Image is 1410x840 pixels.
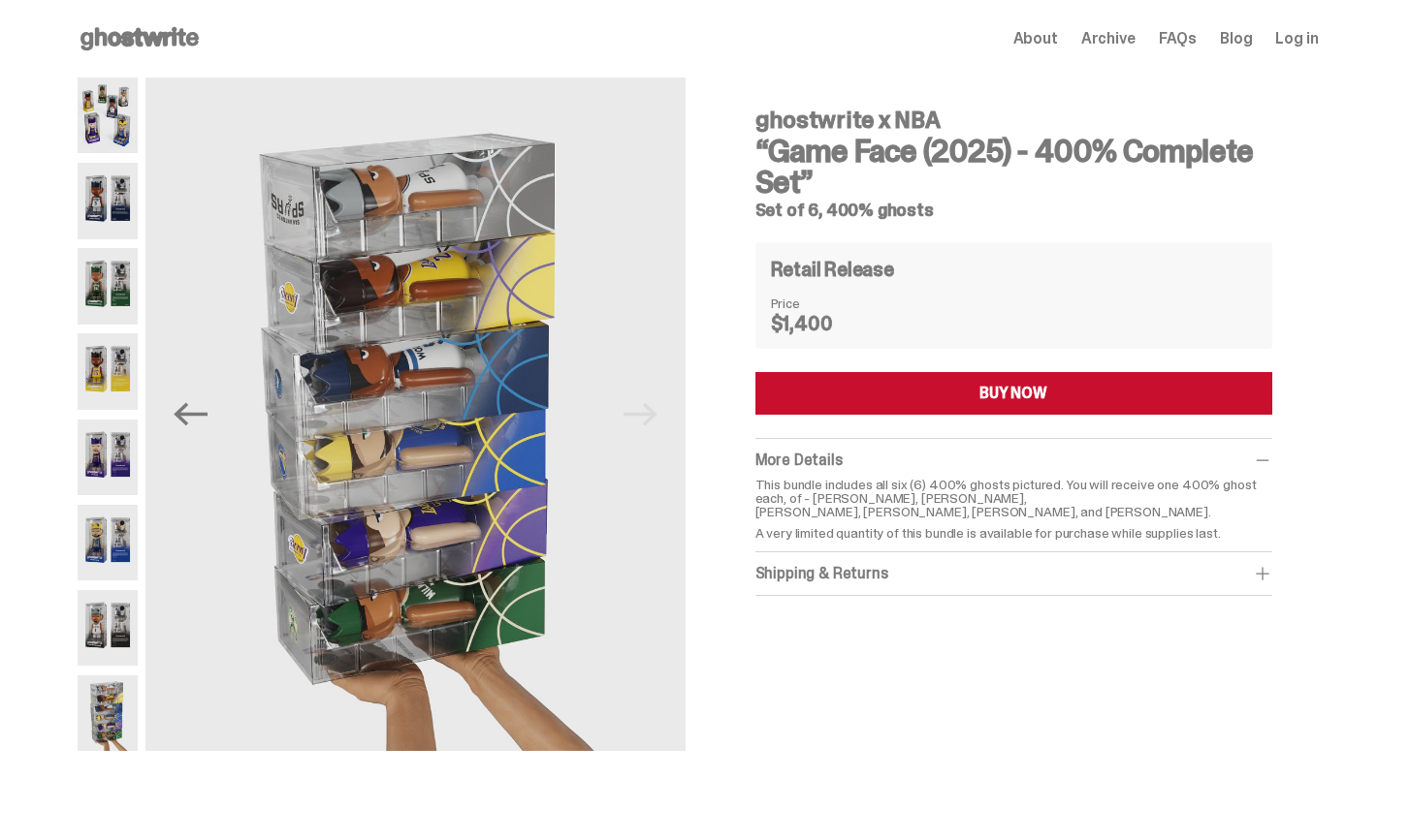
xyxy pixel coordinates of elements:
[1275,31,1318,47] a: Log in
[78,78,139,153] img: NBA-400-HG-Main.png
[755,136,1272,198] h3: “Game Face (2025) - 400% Complete Set”
[1081,31,1136,47] a: Archive
[78,675,139,751] img: NBA-400-HG-Scale.png
[771,260,894,279] h4: Retail Release
[755,372,1272,415] button: BUY NOW
[755,450,843,470] span: More Details
[755,202,1272,219] h5: Set of 6, 400% ghosts
[1013,31,1058,47] a: About
[147,78,687,751] img: NBA-400-HG-Scale.png
[78,590,139,666] img: NBA-400-HG-Wemby.png
[755,526,1272,540] p: A very limited quantity of this bundle is available for purchase while supplies last.
[1159,31,1197,47] a: FAQs
[78,333,139,409] img: NBA-400-HG%20Bron.png
[78,248,139,324] img: NBA-400-HG-Giannis.png
[78,163,139,238] img: NBA-400-HG-Ant.png
[1220,31,1252,47] a: Blog
[771,314,868,333] dd: $1,400
[755,564,1272,583] div: Shipping & Returns
[771,296,868,310] dt: Price
[78,505,139,580] img: NBA-400-HG-Steph.png
[755,109,1272,132] h4: ghostwrite x NBA
[755,478,1272,518] p: This bundle includes all six (6) 400% ghosts pictured. You will receive one 400% ghost each, of -...
[979,386,1047,401] div: BUY NOW
[78,420,139,495] img: NBA-400-HG-Luka.png
[169,393,211,436] button: Previous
